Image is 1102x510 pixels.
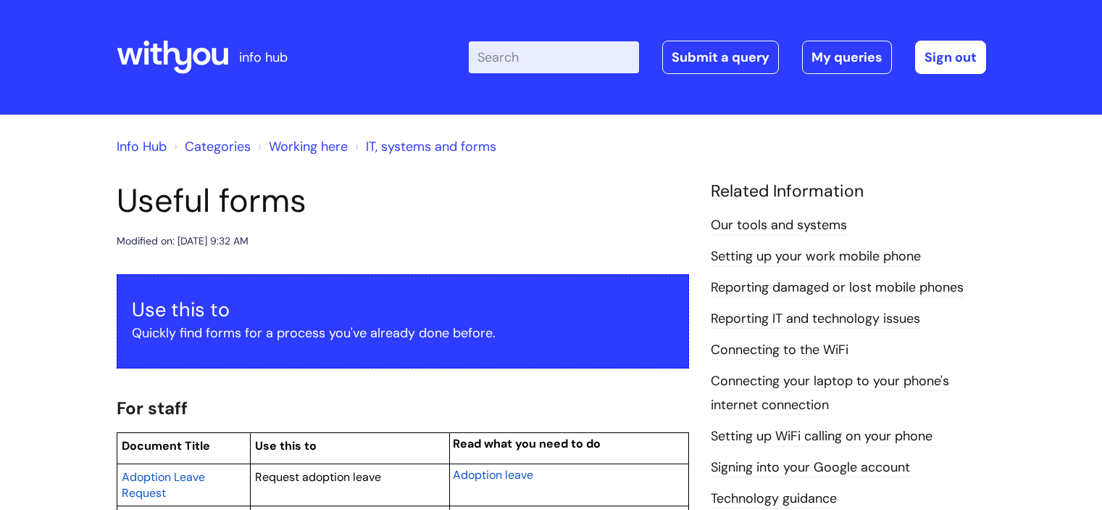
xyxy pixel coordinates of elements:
span: Adoption Leave Request [122,469,205,501]
span: Adoption leave [453,467,533,482]
a: Setting up WiFi calling on your phone [711,427,932,446]
li: Solution home [170,135,251,158]
div: | - [469,41,986,74]
a: Connecting your laptop to your phone's internet connection [711,372,949,414]
a: Info Hub [117,138,167,155]
a: Adoption leave [453,466,533,483]
a: Setting up your work mobile phone [711,247,921,266]
a: Signing into your Google account [711,458,910,477]
p: Quickly find forms for a process you've already done before. [132,321,674,345]
a: Sign out [915,41,986,74]
a: Technology guidance [711,490,837,509]
a: Connecting to the WiFi [711,341,848,360]
span: Document Title [122,438,210,453]
h3: Use this to [132,298,674,321]
span: Request adoption leave [255,469,381,485]
a: Submit a query [662,41,779,74]
a: My queries [802,41,892,74]
div: Modified on: [DATE] 9:32 AM [117,232,249,250]
h1: Useful forms [117,181,689,221]
span: Read what you need to do [453,436,601,451]
li: Working here [254,135,348,158]
span: Use this to [255,438,317,453]
li: IT, systems and forms [351,135,496,158]
a: IT, systems and forms [366,138,496,155]
h4: Related Information [711,181,986,202]
span: For staff [117,397,188,419]
p: info hub [239,46,288,69]
a: Categories [185,138,251,155]
input: Search [469,41,639,73]
a: Reporting damaged or lost mobile phones [711,279,964,297]
a: Working here [269,138,348,155]
a: Our tools and systems [711,216,847,235]
a: Adoption Leave Request [122,468,205,501]
a: Reporting IT and technology issues [711,310,920,329]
